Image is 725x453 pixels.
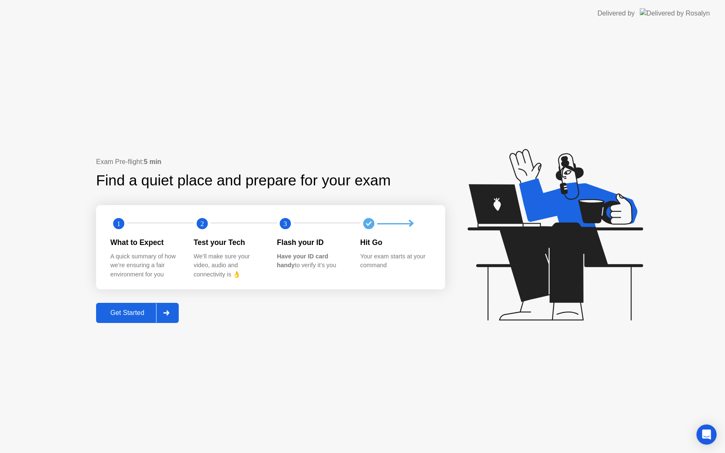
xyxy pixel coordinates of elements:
[96,169,392,192] div: Find a quiet place and prepare for your exam
[200,220,203,228] text: 2
[640,8,710,18] img: Delivered by Rosalyn
[277,253,328,269] b: Have your ID card handy
[597,8,635,18] div: Delivered by
[194,237,264,248] div: Test your Tech
[284,220,287,228] text: 3
[117,220,120,228] text: 1
[194,252,264,279] div: We’ll make sure your video, audio and connectivity is 👌
[110,237,180,248] div: What to Expect
[360,252,430,270] div: Your exam starts at your command
[110,252,180,279] div: A quick summary of how we’re ensuring a fair environment for you
[277,237,347,248] div: Flash your ID
[96,157,445,167] div: Exam Pre-flight:
[99,309,156,317] div: Get Started
[360,237,430,248] div: Hit Go
[96,303,179,323] button: Get Started
[696,424,717,445] div: Open Intercom Messenger
[277,252,347,270] div: to verify it’s you
[144,158,162,165] b: 5 min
